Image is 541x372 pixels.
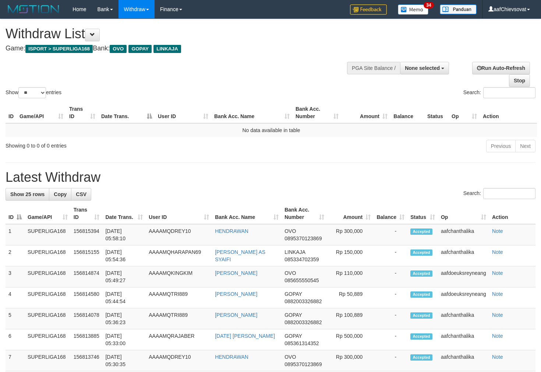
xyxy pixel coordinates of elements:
[438,266,489,287] td: aafdoeuksreyneang
[347,62,400,74] div: PGA Site Balance /
[509,74,530,87] a: Stop
[492,270,503,276] a: Note
[492,249,503,255] a: Note
[284,298,322,304] span: Copy 0882003326882 to clipboard
[146,245,212,266] td: AAAAMQHARAPAN69
[102,203,146,224] th: Date Trans.: activate to sort column ascending
[284,354,296,360] span: OVO
[374,203,407,224] th: Balance: activate to sort column ascending
[492,333,503,339] a: Note
[492,354,503,360] a: Note
[438,329,489,350] td: aafchanthalika
[6,45,353,52] h4: Game: Bank:
[102,350,146,371] td: [DATE] 05:30:35
[71,203,103,224] th: Trans ID: activate to sort column ascending
[215,312,257,318] a: [PERSON_NAME]
[492,228,503,234] a: Note
[215,291,257,297] a: [PERSON_NAME]
[215,333,275,339] a: [DATE] [PERSON_NAME]
[98,102,155,123] th: Date Trans.: activate to sort column descending
[284,312,302,318] span: GOPAY
[284,277,319,283] span: Copy 085655550545 to clipboard
[327,350,374,371] td: Rp 300,000
[424,102,449,123] th: Status
[215,354,248,360] a: HENDRAWAN
[327,203,374,224] th: Amount: activate to sort column ascending
[407,203,438,224] th: Status: activate to sort column ascending
[66,102,98,123] th: Trans ID: activate to sort column ascending
[410,270,432,277] span: Accepted
[71,287,103,308] td: 156814580
[424,2,434,8] span: 34
[463,87,535,98] label: Search:
[398,4,429,15] img: Button%20Memo.svg
[284,235,322,241] span: Copy 0895370123869 to clipboard
[284,256,319,262] span: Copy 085334702359 to clipboard
[6,308,25,329] td: 5
[215,249,265,262] a: [PERSON_NAME] AS SYAIFI
[71,188,91,201] a: CSV
[284,333,302,339] span: GOPAY
[374,308,407,329] td: -
[374,329,407,350] td: -
[410,291,432,298] span: Accepted
[49,188,71,201] a: Copy
[10,191,45,197] span: Show 25 rows
[25,287,71,308] td: SUPERLIGA168
[284,319,322,325] span: Copy 0882003326882 to clipboard
[71,350,103,371] td: 156813746
[102,245,146,266] td: [DATE] 05:54:36
[102,224,146,245] td: [DATE] 05:58:10
[102,287,146,308] td: [DATE] 05:44:54
[350,4,387,15] img: Feedback.jpg
[6,87,61,98] label: Show entries
[486,140,516,152] a: Previous
[390,102,424,123] th: Balance
[146,287,212,308] td: AAAAMQTRI889
[6,287,25,308] td: 4
[374,287,407,308] td: -
[327,308,374,329] td: Rp 100,889
[71,224,103,245] td: 156815394
[515,140,535,152] a: Next
[6,188,49,201] a: Show 25 rows
[293,102,342,123] th: Bank Acc. Number: activate to sort column ascending
[215,270,257,276] a: [PERSON_NAME]
[215,228,248,234] a: HENDRAWAN
[6,224,25,245] td: 1
[440,4,477,14] img: panduan.png
[6,245,25,266] td: 2
[146,308,212,329] td: AAAAMQTRI889
[110,45,127,53] span: OVO
[483,87,535,98] input: Search:
[6,266,25,287] td: 3
[492,312,503,318] a: Note
[327,329,374,350] td: Rp 500,000
[212,203,282,224] th: Bank Acc. Name: activate to sort column ascending
[6,350,25,371] td: 7
[410,333,432,340] span: Accepted
[54,191,67,197] span: Copy
[155,102,211,123] th: User ID: activate to sort column ascending
[400,62,449,74] button: None selected
[327,224,374,245] td: Rp 300,000
[327,287,374,308] td: Rp 50,889
[438,224,489,245] td: aafchanthalika
[327,245,374,266] td: Rp 150,000
[438,308,489,329] td: aafchanthalika
[6,203,25,224] th: ID: activate to sort column descending
[449,102,480,123] th: Op: activate to sort column ascending
[472,62,530,74] a: Run Auto-Refresh
[6,102,17,123] th: ID
[438,203,489,224] th: Op: activate to sort column ascending
[102,308,146,329] td: [DATE] 05:36:23
[282,203,327,224] th: Bank Acc. Number: activate to sort column ascending
[146,224,212,245] td: AAAAMQDREY10
[284,340,319,346] span: Copy 085361314352 to clipboard
[102,266,146,287] td: [DATE] 05:49:27
[489,203,535,224] th: Action
[6,26,353,41] h1: Withdraw List
[374,245,407,266] td: -
[71,245,103,266] td: 156815155
[25,203,71,224] th: Game/API: activate to sort column ascending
